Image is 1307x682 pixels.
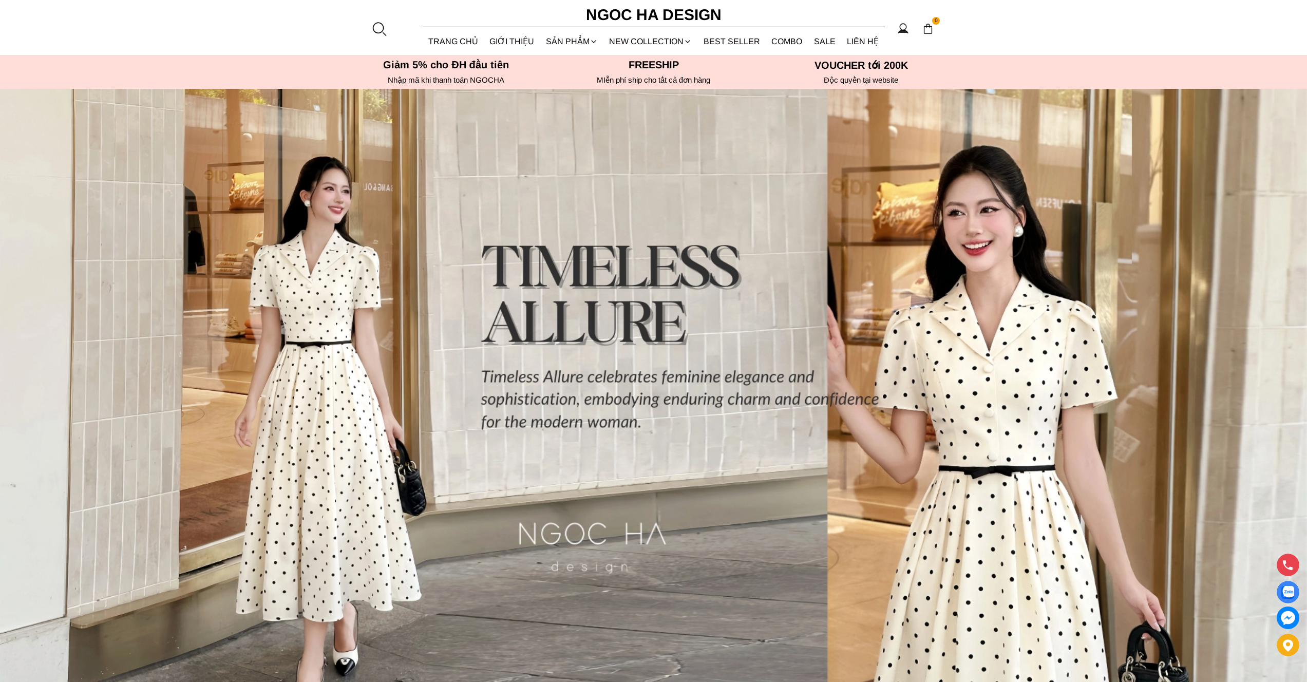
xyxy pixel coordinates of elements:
[577,3,731,27] a: Ngoc Ha Design
[1281,586,1294,599] img: Display image
[383,59,509,70] font: Giảm 5% cho ĐH đầu tiên
[484,28,540,55] a: GIỚI THIỆU
[841,28,885,55] a: LIÊN HỆ
[922,23,934,34] img: img-CART-ICON-ksit0nf1
[766,28,808,55] a: Combo
[553,75,754,85] h6: MIễn phí ship cho tất cả đơn hàng
[603,28,698,55] a: NEW COLLECTION
[1277,607,1299,629] a: messenger
[761,59,962,71] h5: VOUCHER tới 200K
[1277,581,1299,603] a: Display image
[423,28,484,55] a: TRANG CHỦ
[761,75,962,85] h6: Độc quyền tại website
[932,17,940,25] span: 0
[540,28,604,55] div: SẢN PHẨM
[388,75,504,84] font: Nhập mã khi thanh toán NGOCHA
[698,28,766,55] a: BEST SELLER
[629,59,679,70] font: Freeship
[808,28,842,55] a: SALE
